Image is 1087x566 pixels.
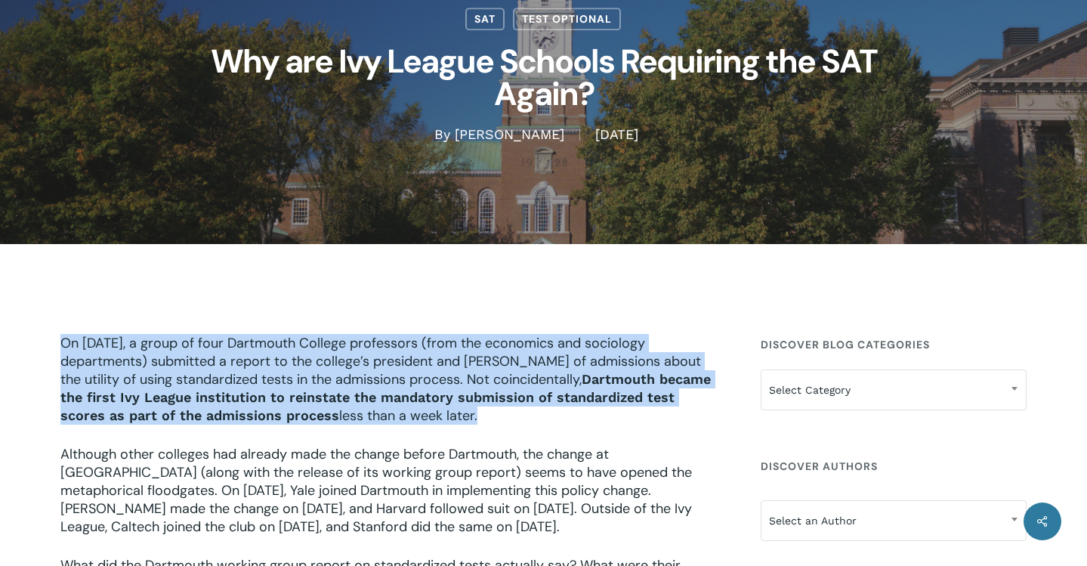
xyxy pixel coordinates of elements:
[166,30,922,125] h1: Why are Ivy League Schools Requiring the SAT Again?
[465,8,505,30] a: SAT
[761,331,1027,358] h4: Discover Blog Categories
[761,374,1026,406] span: Select Category
[434,130,450,141] span: By
[761,453,1027,480] h4: Discover Authors
[761,500,1027,541] span: Select an Author
[60,334,722,445] p: On [DATE], a group of four Dartmouth College professors (from the economics and sociology departm...
[987,466,1066,545] iframe: Chatbot
[60,371,711,423] strong: Dartmouth became the first Ivy League institution to reinstate the mandatory submission of standa...
[761,505,1026,537] span: Select an Author
[513,8,621,30] a: Test Optional
[60,445,722,556] p: Although other colleges had already made the change before Dartmouth, the change at [GEOGRAPHIC_D...
[455,127,564,143] a: [PERSON_NAME]
[761,370,1027,410] span: Select Category
[579,130,653,141] span: [DATE]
